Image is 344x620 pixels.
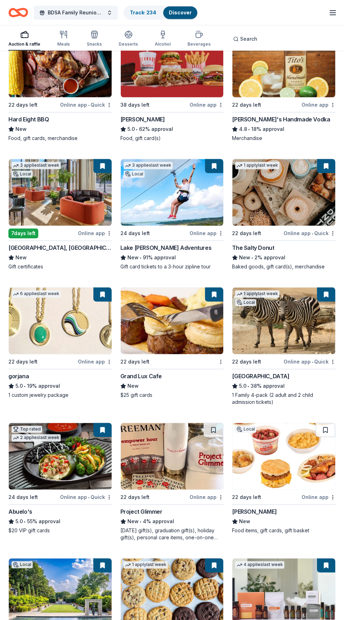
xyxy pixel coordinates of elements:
img: Image for Project Glimmer [121,423,224,489]
div: 22 days left [120,493,150,501]
div: Online app Quick [60,493,112,501]
div: Food items, gift cards, gift basket [232,527,336,534]
span: New [15,253,27,262]
div: Online app Quick [60,100,112,109]
div: Gift card tickets to a 3-hour zipline tour [120,263,224,270]
img: Image for Tito's Handmade Vodka [232,31,335,97]
div: 22 days left [8,358,38,366]
div: 3 applies last week [12,162,61,169]
button: Snacks [87,27,102,51]
span: • [312,231,313,236]
div: Online app Quick [284,229,336,238]
img: Image for Portillo's [121,31,224,97]
div: Alcohol [155,41,171,47]
span: New [239,253,250,262]
div: 3 applies last week [124,162,173,169]
div: 2 applies last week [12,434,61,441]
div: 1 apply last week [235,162,279,169]
a: Image for Project Glimmer22 days leftOnline appProject GlimmerNew•4% approval[DATE] gift(s), grad... [120,422,224,541]
span: • [88,494,90,500]
a: Image for Lake Travis Zipline Adventures3 applieslast weekLocal24 days leftOnline appLake [PERSON... [120,159,224,270]
div: [GEOGRAPHIC_DATA] [232,372,289,380]
div: Project Glimmer [120,507,163,516]
div: Hard Eight BBQ [8,115,49,124]
img: Image for Hard Eight BBQ [9,31,112,97]
button: Search [227,32,263,46]
span: New [127,253,139,262]
div: Online app [78,357,112,366]
div: Online app [78,229,112,238]
div: Beverages [187,41,211,47]
div: [PERSON_NAME]'s Handmade Vodka [232,115,330,124]
span: • [24,519,26,524]
div: Online app [190,229,224,238]
div: 38 days left [120,101,150,109]
span: • [252,255,253,260]
button: Desserts [119,27,138,51]
div: 55% approval [8,517,112,526]
div: 22 days left [120,358,150,366]
a: Image for Abuelo's Top rated2 applieslast week24 days leftOnline app•QuickAbuelo's5.0•55% approva... [8,422,112,534]
img: Image for gorjana [9,287,112,354]
div: [GEOGRAPHIC_DATA], [GEOGRAPHIC_DATA] [8,244,112,252]
div: 18% approval [232,125,336,133]
img: Image for The Salty Donut [232,159,335,226]
div: Grand Lux Cafe [120,372,162,380]
span: • [136,126,138,132]
div: 22 days left [232,101,261,109]
div: 22 days left [8,101,38,109]
div: $25 gift cards [120,392,224,399]
a: Image for Crescent Hotel, Fort Worth3 applieslast weekLocal7days leftOnline app[GEOGRAPHIC_DATA],... [8,159,112,270]
span: • [88,102,90,108]
div: Local [235,299,256,306]
a: Image for San Antonio Zoo1 applylast weekLocal22 days leftOnline app•Quick[GEOGRAPHIC_DATA]5.0•38... [232,287,336,406]
button: Meals [57,27,70,51]
span: 5.0 [127,125,135,133]
div: Desserts [119,41,138,47]
span: Search [240,35,257,43]
div: gorjana [8,372,29,380]
span: New [127,382,139,390]
div: Local [12,171,33,178]
a: Image for Hard Eight BBQLocal22 days leftOnline app•QuickHard Eight BBQNewFood, gift cards, merch... [8,30,112,142]
div: Abuelo's [8,507,32,516]
button: Auction & raffle [8,27,40,51]
div: Online app [190,493,224,501]
span: New [15,125,27,133]
div: 91% approval [120,253,224,262]
div: Merchandise [232,135,336,142]
a: Image for Portillo'sTop rated3 applieslast week38 days leftOnline app[PERSON_NAME]5.0•62% approva... [120,30,224,142]
div: 24 days left [120,229,150,238]
div: [DATE] gift(s), graduation gift(s), holiday gift(s), personal care items, one-on-one career coach... [120,527,224,541]
span: BDSA Family Reunion Conference Silent Auction [48,8,104,17]
span: 5.0 [15,517,23,526]
span: • [140,255,141,260]
div: 1 Family 4-pack (2 adult and 2 child admission tickets) [232,392,336,406]
div: $20 VIP gift cards [8,527,112,534]
button: Alcohol [155,27,171,51]
div: 22 days left [232,358,261,366]
div: Snacks [87,41,102,47]
div: 2% approval [232,253,336,262]
div: Local [235,426,256,433]
a: Image for Bill MillerLocal22 days leftOnline app[PERSON_NAME]NewFood items, gift cards, gift basket [232,422,336,534]
div: 1 custom jewelry package [8,392,112,399]
div: Food, gift cards, merchandise [8,135,112,142]
a: Track· 234 [130,9,156,15]
div: Online app [302,100,336,109]
a: Image for gorjana6 applieslast week22 days leftOnline appgorjana5.0•19% approval1 custom jewelry ... [8,287,112,399]
span: 5.0 [239,382,246,390]
div: Lake [PERSON_NAME] Adventures [120,244,211,252]
a: Image for Grand Lux Cafe22 days leftGrand Lux CafeNew$25 gift cards [120,287,224,399]
div: 1 apply last week [235,290,279,298]
div: Food, gift card(s) [120,135,224,142]
div: Top rated [12,426,42,433]
div: Online app [190,100,224,109]
div: Online app [302,493,336,501]
a: Home [8,4,28,21]
div: Local [12,561,33,568]
div: Auction & raffle [8,41,40,47]
img: Image for Grand Lux Cafe [121,287,224,354]
div: 22 days left [232,493,261,501]
span: • [312,359,313,365]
